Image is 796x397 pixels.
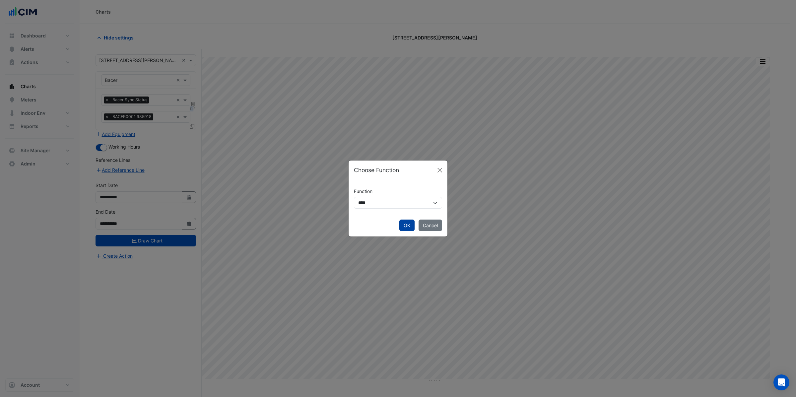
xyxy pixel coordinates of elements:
button: Close [435,165,445,175]
label: Function [354,185,372,197]
button: Cancel [419,220,442,231]
div: Open Intercom Messenger [773,374,789,390]
button: OK [399,220,415,231]
h5: Choose Function [354,166,399,174]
